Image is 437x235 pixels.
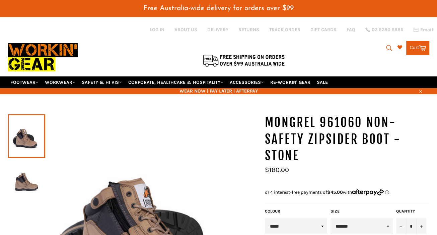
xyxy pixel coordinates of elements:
a: WORKWEAR [42,76,78,88]
span: WEAR NOW | PAY LATER | AFTERPAY [8,88,430,94]
label: Quantity [396,209,426,214]
h1: MONGREL 961060 Non-Safety Zipsider Boot - Stone [265,114,430,164]
a: Email [413,27,433,33]
label: Size [331,209,393,214]
a: ACCESSORIES [227,76,267,88]
span: $180.00 [265,166,289,174]
a: Log in [150,27,164,33]
a: DELIVERY [207,26,228,33]
span: Free Australia-wide delivery for orders over $99 [143,5,294,12]
span: 02 6280 5885 [372,27,403,32]
img: Flat $9.95 shipping Australia wide [202,53,286,67]
a: SAFETY & HI VIS [79,76,125,88]
button: Reduce item quantity by one [396,218,406,234]
a: ABOUT US [174,26,197,33]
img: Workin Gear leaders in Workwear, Safety Boots, PPE, Uniforms. Australia's No.1 in Workwear [8,38,78,76]
a: SALE [314,76,331,88]
a: Cart [406,41,429,55]
a: RETURNS [238,26,259,33]
a: CORPORATE, HEALTHCARE & HOSPITALITY [126,76,226,88]
span: Email [420,27,433,32]
a: FOOTWEAR [8,76,41,88]
button: Increase item quantity by one [416,218,426,234]
img: MONGREL 961060 Non-Safety Zipsider Boot - Stone [11,161,42,198]
a: FAQ [347,26,355,33]
a: GIFT CARDS [310,26,337,33]
a: 02 6280 5885 [365,27,403,32]
label: COLOUR [265,209,327,214]
a: TRACK ORDER [269,26,300,33]
a: RE-WORKIN' GEAR [268,76,313,88]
